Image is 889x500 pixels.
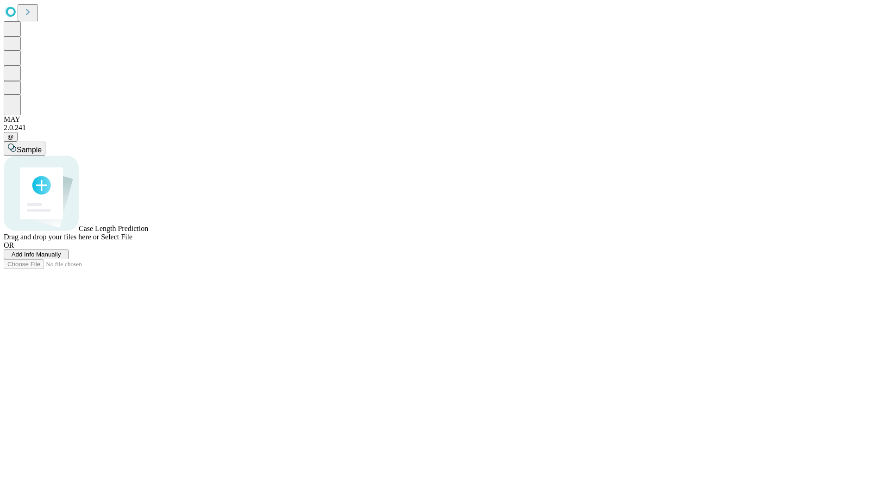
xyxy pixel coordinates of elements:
div: MAY [4,115,885,124]
span: Drag and drop your files here or [4,233,99,241]
button: @ [4,132,18,142]
span: Add Info Manually [12,251,61,258]
span: Select File [101,233,132,241]
button: Add Info Manually [4,250,69,259]
span: Sample [17,146,42,154]
button: Sample [4,142,45,156]
span: Case Length Prediction [79,225,148,232]
span: @ [7,133,14,140]
span: OR [4,241,14,249]
div: 2.0.241 [4,124,885,132]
